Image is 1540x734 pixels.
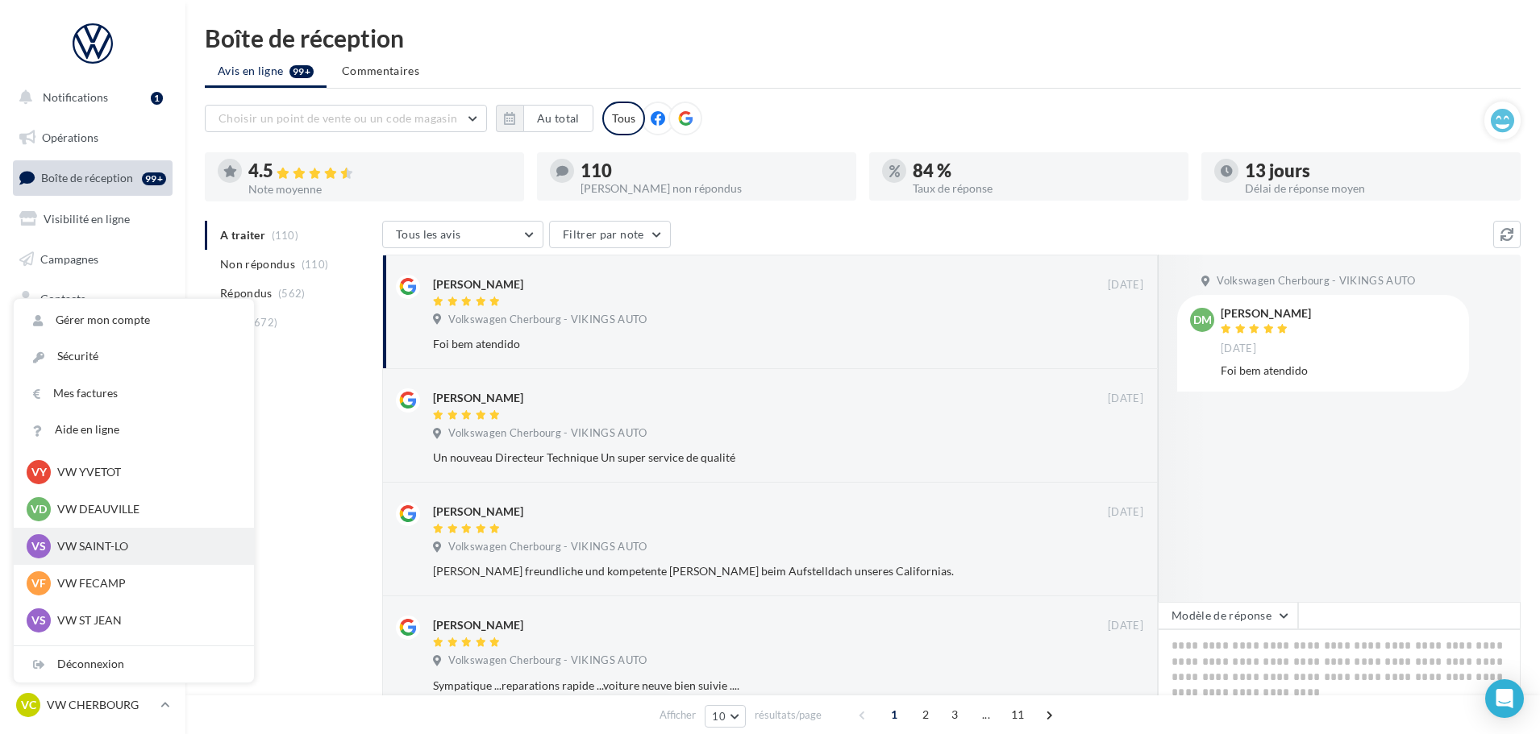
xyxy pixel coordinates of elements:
span: Non répondus [220,256,295,272]
button: Au total [523,105,593,132]
div: Tous [602,102,645,135]
a: Calendrier [10,363,176,396]
div: 110 [581,162,843,180]
div: [PERSON_NAME] non répondus [581,183,843,194]
a: Visibilité en ligne [10,202,176,236]
div: [PERSON_NAME] [433,390,523,406]
span: Boîte de réception [41,171,133,185]
div: [PERSON_NAME] [433,617,523,633]
button: Tous les avis [382,221,543,248]
span: Notifications [43,90,108,104]
a: Sécurité [14,338,254,375]
span: Choisir un point de vente ou un code magasin [219,111,457,125]
span: Campagnes [40,251,98,265]
button: Filtrer par note [549,221,671,248]
div: Note moyenne [248,184,511,195]
p: VW FECAMP [57,575,235,591]
span: Contacts [40,292,85,305]
a: Mes factures [14,375,254,412]
p: VW DEAUVILLE [57,501,235,517]
a: Opérations [10,121,176,155]
span: VS [31,538,46,554]
div: Foi bem atendido [1221,363,1456,379]
p: VW YVETOT [57,464,235,480]
a: Aide en ligne [14,412,254,448]
span: Volkswagen Cherbourg - VIKINGS AUTO [448,540,647,554]
div: [PERSON_NAME] [433,276,523,292]
span: [DATE] [1221,342,1256,356]
span: Visibilité en ligne [44,212,130,226]
span: Volkswagen Cherbourg - VIKINGS AUTO [448,313,647,327]
p: VW CHERBOURG [47,697,154,713]
span: VF [31,575,46,591]
p: VW ST JEAN [57,612,235,628]
a: Campagnes DataOnDemand [10,456,176,504]
div: [PERSON_NAME] freundliche und kompetente [PERSON_NAME] beim Aufstelldach unseres Californias. [433,563,1038,579]
span: Tous les avis [396,227,461,241]
p: VW SAINT-LO [57,538,235,554]
a: Campagnes [10,243,176,276]
div: [PERSON_NAME] [433,504,523,520]
span: Afficher [660,707,696,723]
button: Choisir un point de vente ou un code magasin [205,105,487,132]
span: 3 [942,702,968,728]
div: Foi bem atendido [433,336,1038,352]
a: PLV et print personnalisable [10,402,176,450]
div: Taux de réponse [913,183,1176,194]
span: [DATE] [1108,392,1143,406]
div: Délai de réponse moyen [1245,183,1508,194]
button: Modèle de réponse [1158,602,1298,629]
div: Open Intercom Messenger [1485,679,1524,718]
span: [DATE] [1108,505,1143,520]
a: VC VW CHERBOURG [13,690,173,720]
button: Au total [496,105,593,132]
a: Contacts [10,282,176,316]
span: Volkswagen Cherbourg - VIKINGS AUTO [1217,274,1415,288]
div: 13 jours [1245,162,1508,180]
div: Déconnexion [14,646,254,682]
span: 11 [1005,702,1031,728]
div: 1 [151,92,163,105]
span: [DATE] [1108,619,1143,633]
span: Volkswagen Cherbourg - VIKINGS AUTO [448,426,647,441]
button: 10 [705,705,746,728]
button: Notifications 1 [10,81,169,114]
span: DM [1193,312,1212,328]
span: VS [31,612,46,628]
span: VC [21,697,36,713]
div: 84 % [913,162,1176,180]
span: Opérations [42,131,98,144]
span: résultats/page [755,707,822,723]
span: Commentaires [342,63,419,79]
span: 2 [913,702,939,728]
div: [PERSON_NAME] [1221,308,1311,319]
span: (562) [278,287,306,300]
span: 10 [712,710,726,723]
span: Répondus [220,285,273,301]
span: [DATE] [1108,278,1143,292]
a: Boîte de réception99+ [10,160,176,195]
div: Boîte de réception [205,26,1521,50]
div: Sympatique ...reparations rapide ...voiture neuve bien suivie .... [433,678,1038,694]
div: 4.5 [248,162,511,180]
a: Gérer mon compte [14,302,254,338]
span: 1 [881,702,907,728]
a: Médiathèque [10,322,176,356]
div: 99+ [142,172,166,185]
span: VY [31,464,47,480]
span: (672) [251,316,278,329]
span: ... [973,702,999,728]
div: Un nouveau Directeur Technique Un super service de qualité [433,450,1038,466]
span: VD [31,501,47,517]
span: Volkswagen Cherbourg - VIKINGS AUTO [448,653,647,668]
span: (110) [302,258,329,271]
